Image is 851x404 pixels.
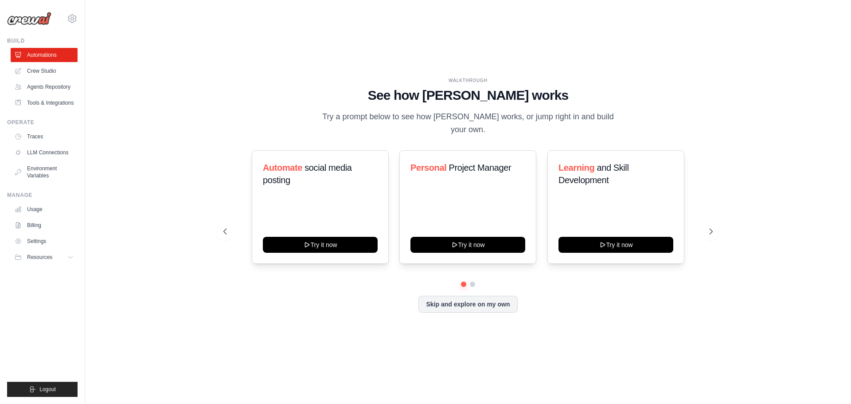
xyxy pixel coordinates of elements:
span: Project Manager [449,163,511,173]
span: and Skill Development [558,163,628,185]
a: Automations [11,48,78,62]
div: Build [7,37,78,44]
a: LLM Connections [11,145,78,160]
div: WALKTHROUGH [223,77,713,84]
span: Automate [263,163,302,173]
a: Crew Studio [11,64,78,78]
span: Resources [27,254,52,261]
a: Traces [11,129,78,144]
a: Agents Repository [11,80,78,94]
a: Usage [11,202,78,216]
img: Logo [7,12,51,25]
a: Environment Variables [11,161,78,183]
button: Try it now [263,237,378,253]
p: Try a prompt below to see how [PERSON_NAME] works, or jump right in and build your own. [319,110,617,137]
div: Operate [7,119,78,126]
button: Resources [11,250,78,264]
span: Personal [410,163,446,173]
span: Learning [558,163,594,173]
span: Logout [39,386,56,393]
button: Skip and explore on my own [418,296,517,313]
a: Settings [11,234,78,248]
div: Manage [7,192,78,199]
button: Logout [7,382,78,397]
button: Try it now [410,237,525,253]
a: Tools & Integrations [11,96,78,110]
h1: See how [PERSON_NAME] works [223,87,713,103]
a: Billing [11,218,78,232]
span: social media posting [263,163,352,185]
button: Try it now [558,237,673,253]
